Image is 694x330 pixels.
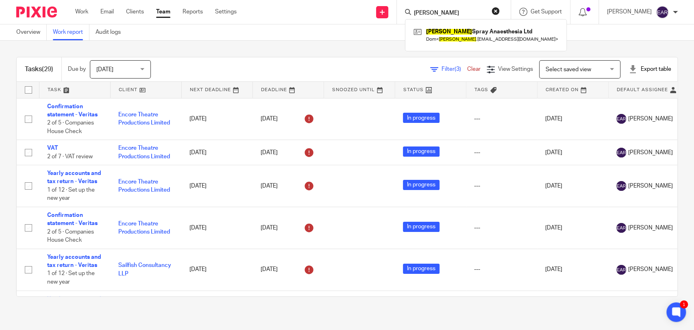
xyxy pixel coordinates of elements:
[126,8,144,16] a: Clients
[537,249,608,291] td: [DATE]
[47,170,101,184] a: Yearly accounts and tax return - Veritas
[47,271,95,285] span: 1 of 12 · Set up the new year
[47,212,98,226] a: Confirmation statement - Veritas
[403,113,439,123] span: In progress
[181,140,252,165] td: [DATE]
[53,24,89,40] a: Work report
[118,221,170,235] a: Encore Theatre Productions Limited
[616,181,626,191] img: svg%3E
[403,146,439,157] span: In progress
[403,264,439,274] span: In progress
[261,221,315,234] div: [DATE]
[616,148,626,157] img: svg%3E
[261,146,315,159] div: [DATE]
[656,6,669,19] img: svg%3E
[455,66,461,72] span: (3)
[546,67,591,72] span: Select saved view
[183,8,203,16] a: Reports
[181,165,252,207] td: [DATE]
[96,67,113,72] span: [DATE]
[531,9,562,15] span: Get Support
[68,65,86,73] p: Due by
[628,224,673,232] span: [PERSON_NAME]
[181,249,252,291] td: [DATE]
[156,8,170,16] a: Team
[181,207,252,249] td: [DATE]
[96,24,127,40] a: Audit logs
[616,223,626,233] img: svg%3E
[215,8,237,16] a: Settings
[100,8,114,16] a: Email
[467,66,481,72] a: Clear
[537,207,608,249] td: [DATE]
[47,229,94,243] span: 2 of 5 · Companies House Check
[413,10,486,17] input: Search
[25,65,53,74] h1: Tasks
[616,114,626,124] img: svg%3E
[47,187,95,201] span: 1 of 12 · Set up the new year
[537,165,608,207] td: [DATE]
[628,265,673,273] span: [PERSON_NAME]
[474,265,529,273] div: ---
[442,66,467,72] span: Filter
[628,115,673,123] span: [PERSON_NAME]
[498,66,533,72] span: View Settings
[403,180,439,190] span: In progress
[474,182,529,190] div: ---
[47,296,101,310] a: Yearly accounts and tax return - Veritas
[680,300,688,308] div: 1
[261,263,315,276] div: [DATE]
[403,222,439,232] span: In progress
[629,65,671,73] div: Export table
[261,179,315,192] div: [DATE]
[607,8,652,16] p: [PERSON_NAME]
[492,7,500,15] button: Clear
[628,149,673,157] span: [PERSON_NAME]
[47,120,94,134] span: 2 of 5 · Companies House Check
[181,98,252,140] td: [DATE]
[16,7,57,17] img: Pixie
[261,112,315,125] div: [DATE]
[118,112,170,126] a: Encore Theatre Productions Limited
[47,154,93,160] span: 2 of 7 · VAT review
[537,140,608,165] td: [DATE]
[474,87,488,92] span: Tags
[616,265,626,275] img: svg%3E
[118,262,171,276] a: Sailfish Consultancy LLP
[47,254,101,268] a: Yearly accounts and tax return - Veritas
[118,179,170,193] a: Encore Theatre Productions Limited
[474,224,529,232] div: ---
[474,115,529,123] div: ---
[628,182,673,190] span: [PERSON_NAME]
[75,8,88,16] a: Work
[118,145,170,159] a: Encore Theatre Productions Limited
[47,104,98,118] a: Confirmation statement - Veritas
[474,149,529,157] div: ---
[16,24,47,40] a: Overview
[42,66,53,72] span: (29)
[47,145,58,151] a: VAT
[537,98,608,140] td: [DATE]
